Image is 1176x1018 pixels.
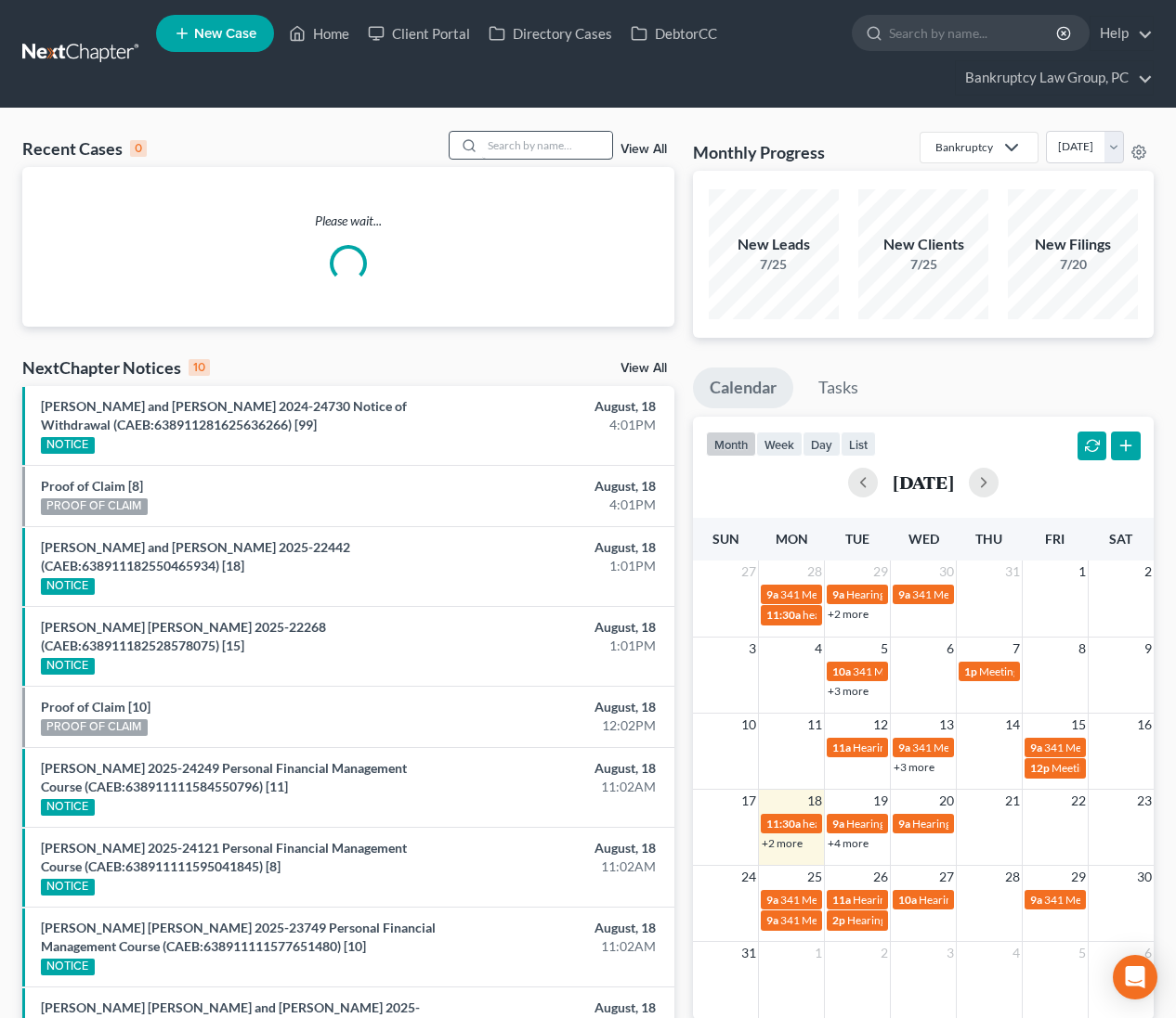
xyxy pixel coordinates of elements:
span: Mon [776,531,808,547]
div: 4:01PM [464,496,656,514]
div: August, 18 [464,397,656,416]
div: PROOF OF CLAIM [41,498,148,515]
span: 3 [747,638,758,660]
span: Hearing for [PERSON_NAME] - OLD CASE & [PERSON_NAME] [847,913,1149,927]
div: PROOF OF CLAIM [41,719,148,736]
div: New Filings [1008,234,1138,255]
span: 30 [1135,866,1154,888]
span: 341 Meeting for [PERSON_NAME] [780,587,947,601]
div: NOTICE [41,658,95,675]
a: [PERSON_NAME] and [PERSON_NAME] 2024-24730 Notice of Withdrawal (CAEB:638911281625636266) [99] [41,398,407,432]
span: 28 [1003,866,1022,888]
span: 22 [1069,790,1088,812]
span: Hearing for [PERSON_NAME] [853,741,998,754]
span: 341 Meeting for Noor [PERSON_NAME] [780,913,975,927]
span: 18 [805,790,824,812]
div: 11:02AM [464,937,656,956]
div: 12:02PM [464,716,656,735]
div: 1:01PM [464,557,656,575]
span: 21 [1003,790,1022,812]
span: 14 [1003,714,1022,736]
div: Open Intercom Messenger [1113,955,1157,999]
div: August, 18 [464,538,656,557]
div: August, 18 [464,618,656,637]
span: 17 [739,790,758,812]
span: Tue [845,531,869,547]
span: Hearing for [PERSON_NAME] [846,817,991,831]
a: Proof of Claim [8] [41,478,143,494]
span: 25 [805,866,824,888]
a: [PERSON_NAME] [PERSON_NAME] 2025-22268 (CAEB:638911182528578075) [15] [41,619,326,653]
span: Sat [1109,531,1132,547]
a: Client Portal [359,17,479,50]
span: 9a [832,587,844,601]
h2: [DATE] [893,472,954,492]
span: 13 [937,714,956,736]
span: 30 [937,561,956,583]
span: 6 [1143,942,1154,964]
a: [PERSON_NAME] and [PERSON_NAME] 2025-22442 (CAEB:638911182550465934) [18] [41,539,350,573]
span: 9a [898,817,910,831]
span: 11 [805,714,824,736]
span: 10a [898,893,917,907]
span: 11:30a [766,608,801,622]
div: August, 18 [464,698,656,716]
a: [PERSON_NAME] 2025-24121 Personal Financial Management Course (CAEB:638911111595041845) [8] [41,840,407,874]
span: Wed [908,531,939,547]
span: 8 [1077,638,1088,660]
div: 1:01PM [464,637,656,655]
span: 9a [1030,893,1042,907]
div: 7/25 [858,255,988,274]
div: 0 [130,140,147,157]
span: 12p [1030,761,1050,775]
div: NextChapter Notices [22,356,210,379]
a: +2 more [762,836,803,850]
span: 9 [1143,638,1154,660]
span: 11a [832,741,851,754]
span: 15 [1069,714,1088,736]
div: New Clients [858,234,988,255]
span: 2p [832,913,845,927]
a: +3 more [828,684,869,698]
span: 24 [739,866,758,888]
span: 10 [739,714,758,736]
div: August, 18 [464,999,656,1017]
div: Bankruptcy [935,139,993,155]
a: [PERSON_NAME] [PERSON_NAME] 2025-23749 Personal Financial Management Course (CAEB:638911111577651... [41,920,436,954]
a: Help [1091,17,1153,50]
span: 19 [871,790,890,812]
span: 16 [1135,714,1154,736]
span: 9a [766,587,778,601]
span: 6 [945,638,956,660]
a: Calendar [693,367,793,408]
span: 26 [871,866,890,888]
button: list [841,432,876,457]
a: Home [280,17,359,50]
span: Hearing for [PERSON_NAME] [846,587,991,601]
a: Bankruptcy Law Group, PC [956,61,1153,95]
span: 29 [871,561,890,583]
span: hearing for [PERSON_NAME] [PERSON_NAME] [803,817,1035,831]
span: 341 Meeting for [PERSON_NAME] [853,664,1020,678]
span: 23 [1135,790,1154,812]
span: 9a [766,913,778,927]
div: 11:02AM [464,857,656,876]
span: hearing for [PERSON_NAME] Key [803,608,966,622]
a: +4 more [828,836,869,850]
span: 9a [766,893,778,907]
button: month [706,432,756,457]
div: 10 [189,359,210,376]
a: +2 more [828,607,869,621]
span: 27 [937,866,956,888]
span: 11:30a [766,817,801,831]
div: 11:02AM [464,778,656,796]
a: View All [621,362,667,375]
span: Thu [975,531,1002,547]
div: NOTICE [41,799,95,816]
div: 4:01PM [464,416,656,434]
span: 341 Meeting for [PERSON_NAME] and [PERSON_NAME] [780,893,1057,907]
div: 7/25 [709,255,839,274]
span: Fri [1045,531,1065,547]
span: 3 [945,942,956,964]
span: 1p [964,664,977,678]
